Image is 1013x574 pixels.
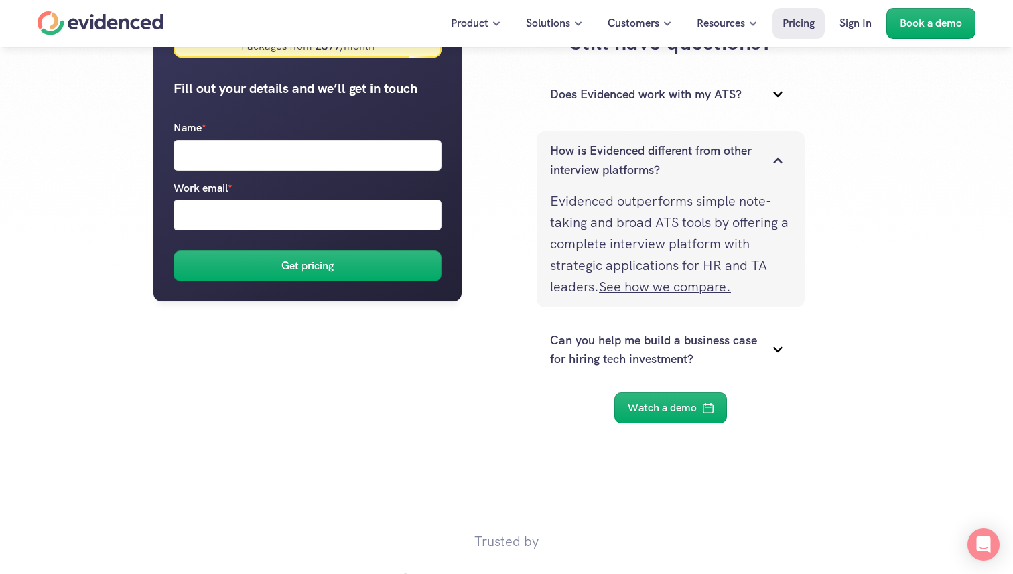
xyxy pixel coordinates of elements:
h5: Fill out your details and we’ll get in touch [174,78,442,99]
button: Get pricing [174,250,442,281]
p: Evidenced outperforms simple note-taking and broad ATS tools by offering a complete interview pla... [550,190,791,297]
p: Can you help me build a business case for hiring tech investment? [550,331,758,370]
p: Sign In [839,15,872,32]
p: Pricing [783,15,815,32]
div: Open Intercom Messenger [967,528,1000,561]
p: Name [174,119,206,137]
a: Book a demo [886,8,975,39]
p: Solutions [526,15,570,32]
p: Trusted by [474,530,539,552]
p: Work email [174,180,232,197]
p: Customers [608,15,659,32]
p: Resources [697,15,745,32]
p: Does Evidenced work with my ATS? [550,85,758,104]
p: Product [451,15,488,32]
input: Work email* [174,200,442,230]
a: Pricing [772,8,825,39]
a: See how we compare. [599,278,731,295]
a: Watch a demo [614,392,727,423]
p: Watch a demo [628,399,697,417]
p: How is Evidenced different from other interview platforms? [550,141,758,180]
p: Book a demo [900,15,962,32]
input: Name* [174,140,442,171]
a: Home [38,11,163,35]
a: Sign In [829,8,882,39]
h6: Get pricing [281,258,334,275]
